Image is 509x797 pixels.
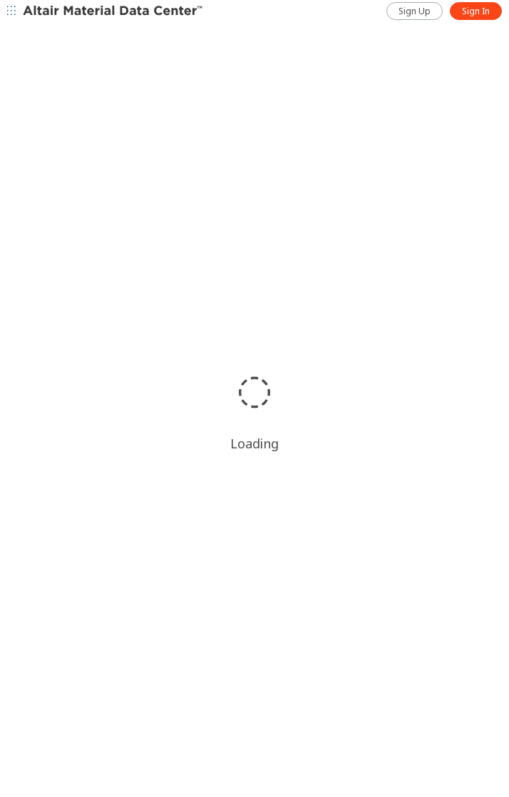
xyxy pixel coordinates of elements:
a: Sign Up [386,2,443,20]
div: Loading [230,435,279,452]
span: Sign Up [399,6,431,17]
img: Altair Material Data Center [23,4,205,19]
a: Sign In [450,2,502,20]
span: Sign In [462,6,490,17]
